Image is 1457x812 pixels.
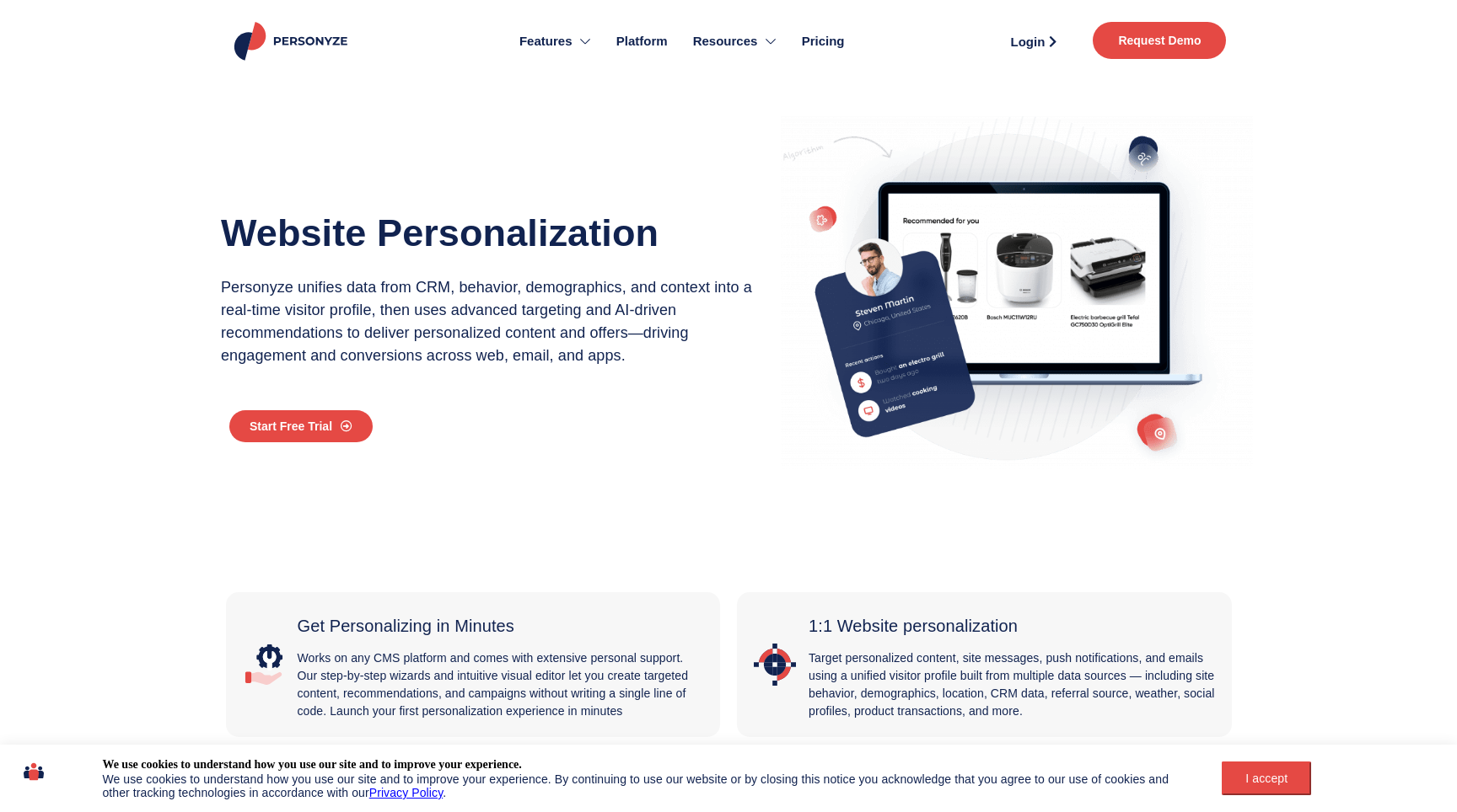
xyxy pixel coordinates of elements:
span: Start Free Trial [250,420,332,432]
a: Login [991,29,1076,54]
div: We use cookies to understand how you use our site and to improve your experience. [102,757,521,772]
a: Privacy Policy [369,786,444,799]
span: Get Personalizing in Minutes [298,617,514,635]
span: Pricing [802,32,845,51]
span: Request Demo [1118,35,1201,46]
a: Pricing [789,8,858,74]
button: I accept [1222,761,1311,795]
img: Example of the personalization engine's recommending kitchen appliances to a visitor who was flag... [781,116,1253,470]
p: Target personalized content, site messages, push notifications, and emails using a unified visito... [809,649,1215,720]
p: Works on any CMS platform and comes with extensive personal support. Our step-by-step wizards and... [298,649,704,720]
a: Resources [680,8,789,74]
span: Features [519,32,573,51]
a: Platform [604,8,680,74]
img: icon [24,757,44,786]
span: 1:1 Website personalization [809,617,1018,635]
img: Personyze logo [231,22,355,61]
span: Platform [616,32,668,51]
a: Start Free Trial [229,410,373,442]
a: Features [507,8,604,74]
span: Resources [693,32,758,51]
h1: Website Personalization [221,206,764,259]
span: Login [1011,35,1046,48]
div: I accept [1232,772,1301,785]
a: Request Demo [1093,22,1226,59]
p: Personyze unifies data from CRM, behavior, demographics, and context into a real-time visitor pro... [221,276,764,367]
div: We use cookies to understand how you use our site and to improve your experience. By continuing t... [102,772,1178,799]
